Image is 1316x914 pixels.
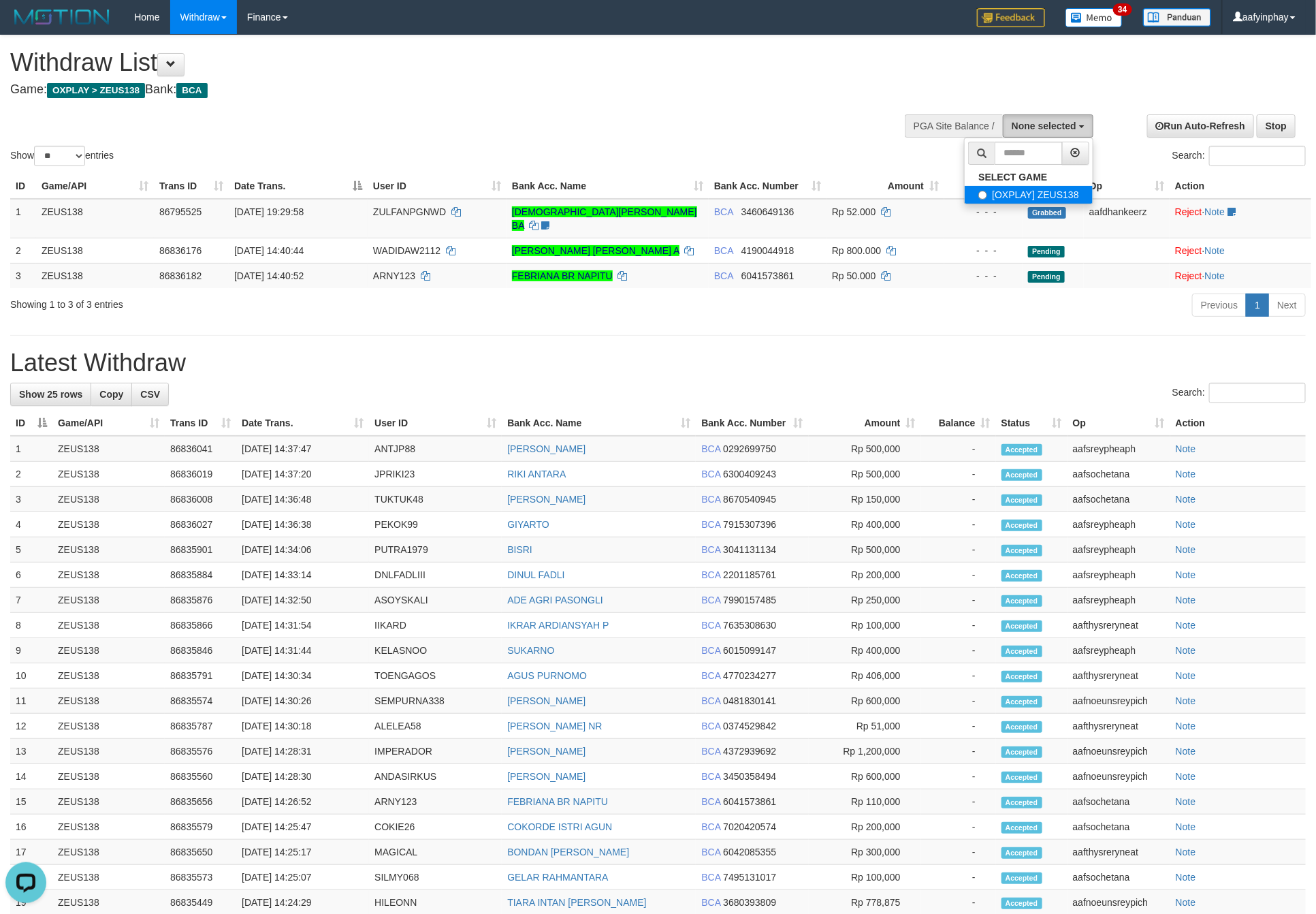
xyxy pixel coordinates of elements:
[723,595,776,605] span: Copy 7990157485 to clipboard
[236,714,369,739] td: [DATE] 14:30:18
[236,537,369,563] td: [DATE] 14:34:06
[154,174,229,199] th: Trans ID: activate to sort column ascending
[52,537,165,563] td: ZEUS138
[507,695,585,706] a: [PERSON_NAME]
[369,512,502,537] td: PEKOK99
[1175,206,1202,217] a: Reject
[10,462,52,487] td: 2
[236,689,369,714] td: [DATE] 14:30:26
[723,645,776,656] span: Copy 6015099147 to clipboard
[369,563,502,588] td: DNLFADLIII
[1068,588,1170,613] td: aafsreypheaph
[91,383,132,406] a: Copy
[1170,411,1306,436] th: Action
[507,821,612,832] a: COKORDE ISTRI AGUN
[507,897,646,908] a: TIARA INTAN [PERSON_NAME]
[236,411,369,436] th: Date Trans.: activate to sort column ascending
[52,462,165,487] td: ZEUS138
[921,588,996,613] td: -
[236,613,369,638] td: [DATE] 14:31:54
[165,764,236,789] td: 86835560
[10,714,52,739] td: 12
[921,462,996,487] td: -
[809,512,921,537] td: Rp 400,000
[1113,3,1132,16] span: 34
[10,411,52,436] th: ID: activate to sort column descending
[1209,383,1306,403] input: Search:
[52,512,165,537] td: ZEUS138
[1170,174,1311,199] th: Action
[10,512,52,537] td: 4
[1176,494,1196,505] a: Note
[369,487,502,512] td: TUKTUK48
[701,494,720,505] span: BCA
[1001,595,1042,607] span: Accepted
[1065,8,1123,27] img: Button%20Memo.svg
[950,269,1017,283] div: - - -
[10,764,52,789] td: 14
[1172,146,1306,166] label: Search:
[165,689,236,714] td: 86835574
[809,588,921,613] td: Rp 250,000
[507,494,585,505] a: [PERSON_NAME]
[512,206,697,231] a: [DEMOGRAPHIC_DATA][PERSON_NAME] BA
[10,638,52,663] td: 9
[921,638,996,663] td: -
[714,270,733,281] span: BCA
[10,588,52,613] td: 7
[832,206,876,217] span: Rp 52.000
[369,537,502,563] td: PUTRA1979
[34,146,85,166] select: Showentries
[921,689,996,714] td: -
[10,613,52,638] td: 8
[741,206,795,217] span: Copy 3460649136 to clipboard
[723,771,776,782] span: Copy 3450358494 to clipboard
[1176,544,1196,555] a: Note
[52,764,165,789] td: ZEUS138
[1001,520,1042,531] span: Accepted
[965,168,1092,186] a: SELECT GAME
[369,663,502,689] td: TOENGAGOS
[1175,245,1202,256] a: Reject
[36,174,154,199] th: Game/API: activate to sort column ascending
[507,620,609,631] a: IKRAR ARDIANSYAH P
[52,588,165,613] td: ZEUS138
[236,739,369,764] td: [DATE] 14:28:31
[1068,436,1170,462] td: aafsreypheaph
[921,739,996,764] td: -
[1170,263,1311,288] td: ·
[714,206,733,217] span: BCA
[1176,595,1196,605] a: Note
[10,7,114,27] img: MOTION_logo.png
[832,270,876,281] span: Rp 50.000
[944,174,1023,199] th: Balance
[1068,563,1170,588] td: aafsreypheaph
[165,714,236,739] td: 86835787
[236,663,369,689] td: [DATE] 14:30:34
[368,174,507,199] th: User ID: activate to sort column ascending
[1268,294,1306,317] a: Next
[176,83,207,98] span: BCA
[950,244,1017,257] div: - - -
[809,462,921,487] td: Rp 500,000
[52,613,165,638] td: ZEUS138
[52,563,165,588] td: ZEUS138
[234,270,304,281] span: [DATE] 14:40:52
[701,469,720,479] span: BCA
[1001,721,1042,733] span: Accepted
[236,462,369,487] td: [DATE] 14:37:20
[1176,721,1196,731] a: Note
[809,563,921,588] td: Rp 200,000
[921,512,996,537] td: -
[1068,613,1170,638] td: aafthysreryneat
[1246,294,1269,317] a: 1
[921,537,996,563] td: -
[52,638,165,663] td: ZEUS138
[52,714,165,739] td: ZEUS138
[701,595,720,605] span: BCA
[165,512,236,537] td: 86836027
[1068,714,1170,739] td: aafthysreryneat
[236,588,369,613] td: [DATE] 14:32:50
[1205,206,1225,217] a: Note
[507,847,629,857] a: BONDAN [PERSON_NAME]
